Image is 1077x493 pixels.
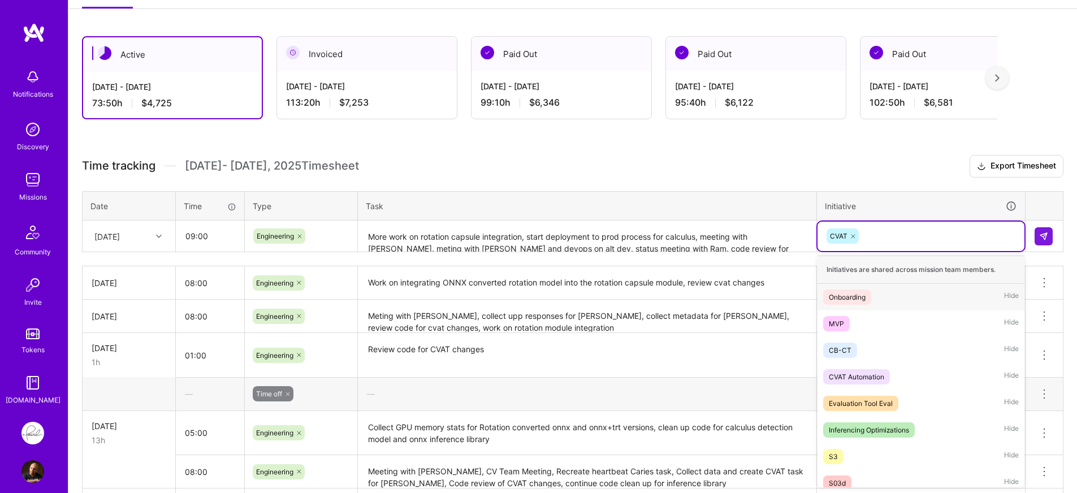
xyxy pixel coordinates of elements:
span: Engineering [256,312,293,321]
span: Time off [256,390,282,398]
span: $6,346 [529,97,560,109]
div: Paid Out [666,37,846,71]
div: Initiatives are shared across mission team members. [818,256,1024,284]
div: CB-CT [829,344,851,356]
th: Date [83,191,176,220]
img: tokens [26,328,40,339]
img: Submit [1039,232,1048,241]
span: $6,581 [924,97,953,109]
button: Export Timesheet [970,155,1063,178]
a: Pearl: ML Engineering Team [19,422,47,444]
span: Engineering [256,429,293,437]
textarea: Meting with [PERSON_NAME], collect upp responses for [PERSON_NAME], collect metadata for [PERSON_... [359,301,815,332]
div: Missions [19,191,47,203]
div: Paid Out [860,37,1040,71]
img: bell [21,66,44,88]
img: Paid Out [481,46,494,59]
textarea: Meeting with [PERSON_NAME], CV Team Meeting, Recreate heartbeat Caries task, Collect data and cre... [359,456,815,487]
div: MVP [829,318,844,330]
span: Hide [1004,289,1019,305]
span: Engineering [256,468,293,476]
textarea: Collect GPU memory stats for Rotation converted onnx and onnx+trt versions, clean up code for cal... [359,412,815,455]
th: Type [245,191,358,220]
img: Pearl: ML Engineering Team [21,422,44,444]
img: right [995,74,1000,82]
div: [DATE] - [DATE] [92,81,253,93]
i: icon Chevron [156,233,162,239]
img: Invoiced [286,46,300,59]
a: User Avatar [19,460,47,483]
span: Engineering [257,232,294,240]
input: HH:MM [176,340,244,370]
input: HH:MM [176,457,244,487]
input: HH:MM [176,418,244,448]
textarea: Review code for CVAT changes [359,334,815,377]
span: $4,725 [141,97,172,109]
div: Discovery [17,141,49,153]
i: icon Download [977,161,986,172]
div: Time [184,200,236,212]
div: Notifications [13,88,53,100]
img: Invite [21,274,44,296]
span: Hide [1004,475,1019,491]
div: [DATE] - [DATE] [481,80,642,92]
div: 113:20 h [286,97,448,109]
div: Invoiced [277,37,457,71]
div: S3 [829,451,838,462]
div: — [176,379,244,409]
img: Paid Out [675,46,689,59]
div: 102:50 h [870,97,1031,109]
input: HH:MM [176,301,244,331]
span: [DATE] - [DATE] , 2025 Timesheet [185,159,359,173]
div: Invite [24,296,42,308]
div: [DATE] - [DATE] [675,80,837,92]
span: $7,253 [339,97,369,109]
div: CVAT Automation [829,371,884,383]
div: 99:10 h [481,97,642,109]
img: teamwork [21,168,44,191]
span: Hide [1004,343,1019,358]
div: Evaluation Tool Eval [829,397,893,409]
textarea: More work on rotation capsule integration, start deployment to prod process for calculus, meeting... [359,222,815,252]
span: Engineering [256,279,293,287]
div: Inferencing Optimizations [829,424,909,436]
div: [DATE] [92,310,166,322]
div: Active [83,37,262,72]
div: — [358,379,816,409]
div: 95:40 h [675,97,837,109]
th: Task [358,191,817,220]
div: Tokens [21,344,45,356]
img: logo [23,23,45,43]
span: Time tracking [82,159,155,173]
div: [DATE] - [DATE] [286,80,448,92]
div: — [817,379,1025,409]
textarea: Work on integrating ONNX converted rotation model into the rotation capsule module, review cvat c... [359,267,815,299]
img: Community [19,219,46,246]
input: HH:MM [176,268,244,298]
div: Onboarding [829,291,866,303]
img: discovery [21,118,44,141]
span: Hide [1004,422,1019,438]
span: Hide [1004,316,1019,331]
img: Active [98,46,111,60]
span: Hide [1004,396,1019,411]
input: HH:MM [176,221,244,251]
div: S03d [829,477,846,489]
span: CVAT [830,232,847,240]
div: Initiative [825,200,1017,213]
div: [DATE] [94,230,120,242]
div: 73:50 h [92,97,253,109]
div: [DATE] [92,420,166,432]
div: 1h [92,356,166,368]
img: guide book [21,371,44,394]
div: [DATE] [92,277,166,289]
div: [DATE] - [DATE] [870,80,1031,92]
div: [DATE] [92,342,166,354]
div: [DOMAIN_NAME] [6,394,60,406]
span: Hide [1004,369,1019,384]
div: Community [15,246,51,258]
img: Paid Out [870,46,883,59]
div: null [1035,227,1054,245]
div: 13h [92,434,166,446]
span: Hide [1004,449,1019,464]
